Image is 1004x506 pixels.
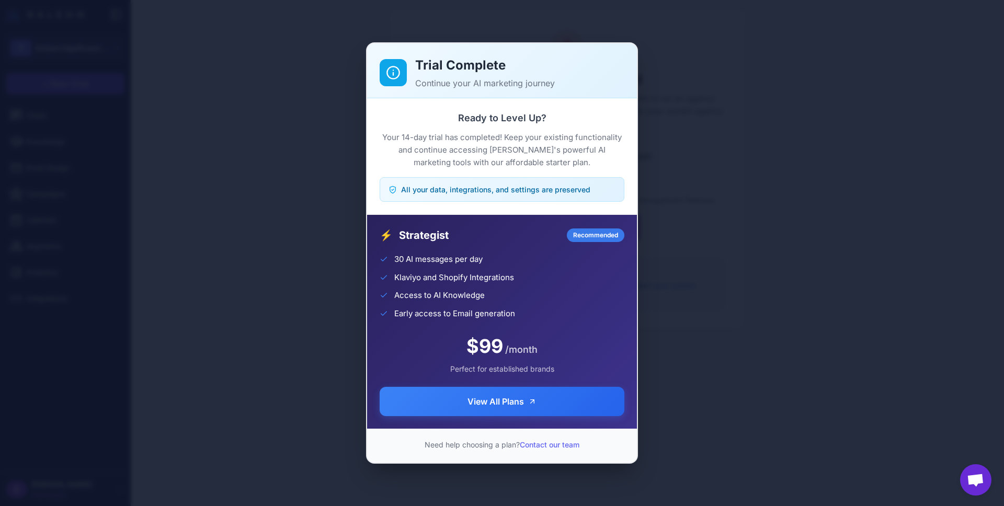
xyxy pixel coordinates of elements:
span: All your data, integrations, and settings are preserved [401,184,590,195]
span: /month [505,342,538,356]
button: View All Plans [380,387,624,416]
span: Klaviyo and Shopify Integrations [394,272,514,284]
h2: Trial Complete [415,56,624,75]
span: View All Plans [467,395,524,408]
div: Recommended [567,228,624,242]
span: $99 [466,332,503,360]
h3: Ready to Level Up? [380,111,624,125]
a: Contact our team [520,440,579,449]
p: Your 14-day trial has completed! Keep your existing functionality and continue accessing [PERSON_... [380,131,624,169]
span: Strategist [399,227,561,243]
p: Continue your AI marketing journey [415,77,624,89]
span: ⚡ [380,227,393,243]
div: Perfect for established brands [380,363,624,374]
span: Access to AI Knowledge [394,290,485,302]
span: Early access to Email generation [394,308,515,320]
div: Open chat [960,464,991,496]
p: Need help choosing a plan? [380,439,624,450]
span: 30 AI messages per day [394,254,483,266]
